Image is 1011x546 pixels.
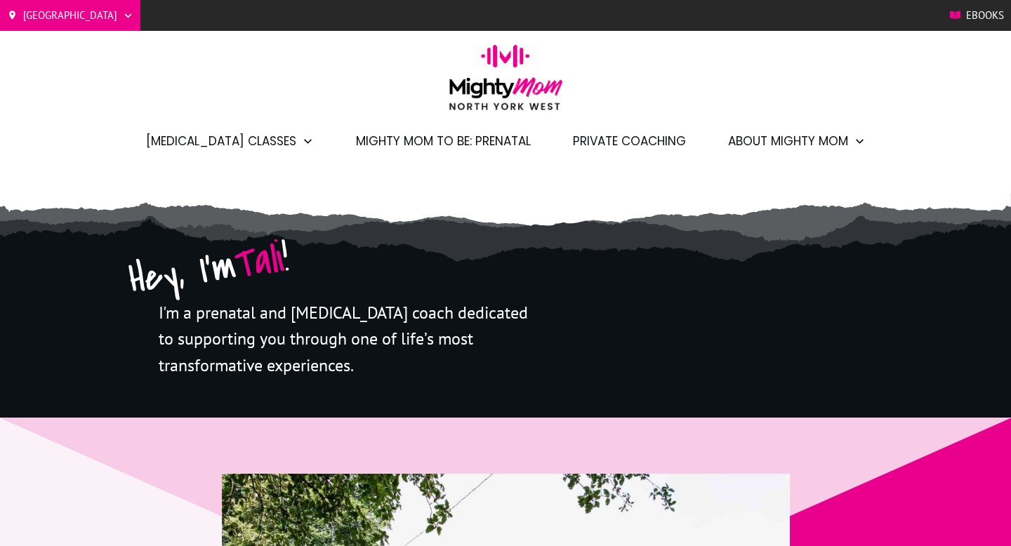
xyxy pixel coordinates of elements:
[573,129,686,153] a: Private Coaching
[356,129,531,153] a: Mighty Mom to Be: Prenatal
[232,230,288,294] span: Tali
[950,5,1004,26] a: Ebooks
[159,300,531,389] p: I'm a prenatal and [MEDICAL_DATA] coach dedicated to supporting you through one of life’s most tr...
[146,129,314,153] a: [MEDICAL_DATA] Classes
[7,5,133,26] a: [GEOGRAPHIC_DATA]
[125,229,292,309] span: Hey, I'm !
[728,129,866,153] a: About Mighty Mom
[23,5,117,26] span: [GEOGRAPHIC_DATA]
[728,129,848,153] span: About Mighty Mom
[966,5,1004,26] span: Ebooks
[146,129,296,153] span: [MEDICAL_DATA] Classes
